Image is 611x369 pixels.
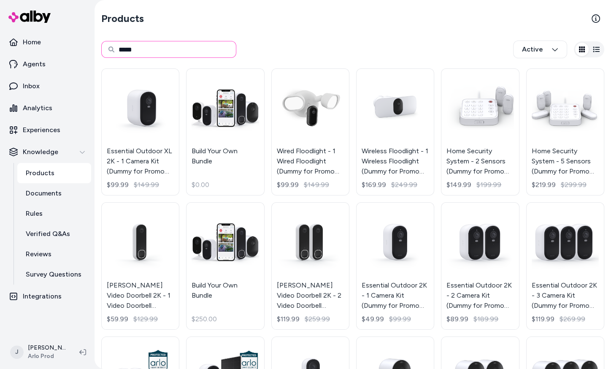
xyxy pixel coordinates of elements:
[186,68,264,195] a: Build Your Own BundleBuild Your Own Bundle$0.00
[3,98,91,118] a: Analytics
[17,264,91,285] a: Survey Questions
[441,68,519,195] a: Home Security System - 2 Sensors (Dummy for Promo Page)Home Security System - 2 Sensors (Dummy fo...
[28,352,66,361] span: Arlo Prod
[23,125,60,135] p: Experiences
[441,202,519,329] a: Essential Outdoor 2K - 2 Camera Kit (Dummy for Promo Page)Essential Outdoor 2K - 2 Camera Kit (Du...
[271,202,349,329] a: Arlo Video Doorbell 2K - 2 Video Doorbell (Dummy for Promo Page)[PERSON_NAME] Video Doorbell 2K -...
[3,142,91,162] button: Knowledge
[28,344,66,352] p: [PERSON_NAME]
[8,11,51,23] img: alby Logo
[3,76,91,96] a: Inbox
[513,41,567,58] button: Active
[526,202,604,329] a: Essential Outdoor 2K - 3 Camera Kit (Dummy for Promo Page)Essential Outdoor 2K - 3 Camera Kit (Du...
[26,249,51,259] p: Reviews
[26,188,62,198] p: Documents
[101,68,179,195] a: Essential Outdoor XL 2K - 1 Camera Kit (Dummy for Promo Page)Essential Outdoor XL 2K - 1 Camera K...
[26,209,43,219] p: Rules
[23,291,62,301] p: Integrations
[26,168,54,178] p: Products
[23,37,41,47] p: Home
[3,32,91,52] a: Home
[17,203,91,224] a: Rules
[3,286,91,307] a: Integrations
[26,269,81,279] p: Survey Questions
[17,244,91,264] a: Reviews
[17,183,91,203] a: Documents
[271,68,349,195] a: Wired Floodlight - 1 Wired Floodlight (Dummy for Promo Page) - WhiteWired Floodlight - 1 Wired Fl...
[356,202,434,329] a: Essential Outdoor 2K - 1 Camera Kit (Dummy for Promo Page)Essential Outdoor 2K - 1 Camera Kit (Du...
[101,202,179,329] a: Arlo Video Doorbell 2K - 1 Video Doorbell (Dummy for Promo Page)[PERSON_NAME] Video Doorbell 2K -...
[3,54,91,74] a: Agents
[526,68,604,195] a: Home Security System - 5 Sensors (Dummy for Promo Page)Home Security System - 5 Sensors (Dummy fo...
[186,202,264,329] a: Build Your Own BundleBuild Your Own Bundle$250.00
[17,224,91,244] a: Verified Q&As
[3,120,91,140] a: Experiences
[10,345,24,359] span: J
[5,339,73,366] button: J[PERSON_NAME]Arlo Prod
[23,81,40,91] p: Inbox
[26,229,70,239] p: Verified Q&As
[101,12,144,25] h2: Products
[356,68,434,195] a: Wireless Floodlight - 1 Wireless Floodlight (Dummy for Promo Page) - WhiteWireless Floodlight - 1...
[23,59,46,69] p: Agents
[17,163,91,183] a: Products
[23,103,52,113] p: Analytics
[23,147,58,157] p: Knowledge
